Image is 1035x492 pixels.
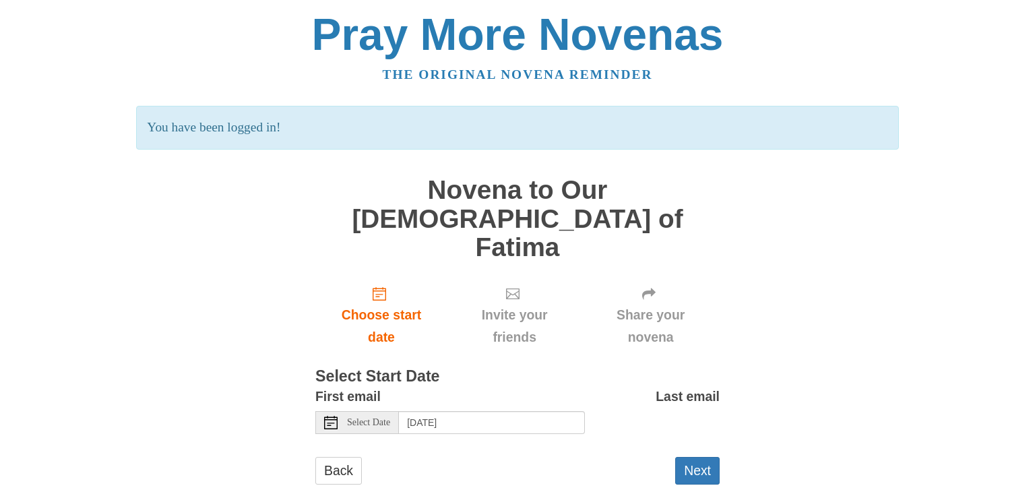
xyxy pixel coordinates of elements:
label: First email [315,386,381,408]
a: Back [315,457,362,485]
a: The original novena reminder [383,67,653,82]
span: Select Date [347,418,390,427]
div: Click "Next" to confirm your start date first. [447,275,582,355]
span: Choose start date [329,304,434,348]
span: Share your novena [595,304,706,348]
p: You have been logged in! [136,106,898,150]
h3: Select Start Date [315,368,720,386]
a: Pray More Novenas [312,9,724,59]
button: Next [675,457,720,485]
span: Invite your friends [461,304,568,348]
a: Choose start date [315,275,447,355]
h1: Novena to Our [DEMOGRAPHIC_DATA] of Fatima [315,176,720,262]
div: Click "Next" to confirm your start date first. [582,275,720,355]
label: Last email [656,386,720,408]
